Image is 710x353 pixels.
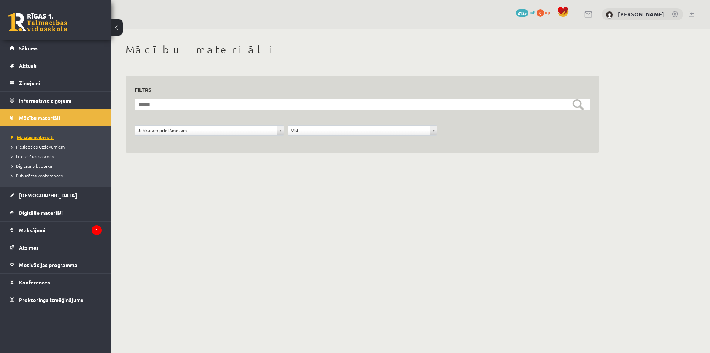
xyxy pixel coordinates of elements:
[11,172,104,179] a: Publicētas konferences
[19,244,39,251] span: Atzīmes
[11,153,104,160] a: Literatūras saraksts
[10,187,102,204] a: [DEMOGRAPHIC_DATA]
[19,92,102,109] legend: Informatīvie ziņojumi
[10,74,102,91] a: Ziņojumi
[126,43,599,56] h1: Mācību materiāli
[19,262,77,268] span: Motivācijas programma
[545,9,550,15] span: xp
[19,74,102,91] legend: Ziņojumi
[10,291,102,308] a: Proktoringa izmēģinājums
[10,109,102,126] a: Mācību materiāli
[537,9,544,17] span: 0
[19,192,77,199] span: [DEMOGRAPHIC_DATA]
[10,204,102,221] a: Digitālie materiāli
[19,45,38,51] span: Sākums
[11,134,54,140] span: Mācību materiāli
[606,11,613,19] img: Enija Kristiāna Mezīte
[10,40,102,57] a: Sākums
[135,85,581,95] h3: Filtrs
[138,126,274,135] span: Jebkuram priekšmetam
[11,163,52,169] span: Digitālā bibliotēka
[135,126,284,135] a: Jebkuram priekšmetam
[10,57,102,74] a: Aktuāli
[11,153,54,159] span: Literatūras saraksts
[288,126,437,135] a: Visi
[10,239,102,256] a: Atzīmes
[11,144,65,150] span: Pieslēgties Uzdevumiem
[11,143,104,150] a: Pieslēgties Uzdevumiem
[19,62,37,69] span: Aktuāli
[11,173,63,179] span: Publicētas konferences
[19,114,60,121] span: Mācību materiāli
[92,225,102,235] i: 1
[11,163,104,169] a: Digitālā bibliotēka
[516,9,535,15] a: 2125 mP
[516,9,528,17] span: 2125
[530,9,535,15] span: mP
[19,296,83,303] span: Proktoringa izmēģinājums
[10,274,102,291] a: Konferences
[19,279,50,286] span: Konferences
[10,222,102,239] a: Maksājumi1
[19,209,63,216] span: Digitālie materiāli
[618,10,664,18] a: [PERSON_NAME]
[291,126,427,135] span: Visi
[10,92,102,109] a: Informatīvie ziņojumi
[19,222,102,239] legend: Maksājumi
[537,9,554,15] a: 0 xp
[10,256,102,273] a: Motivācijas programma
[11,134,104,140] a: Mācību materiāli
[8,13,67,31] a: Rīgas 1. Tālmācības vidusskola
